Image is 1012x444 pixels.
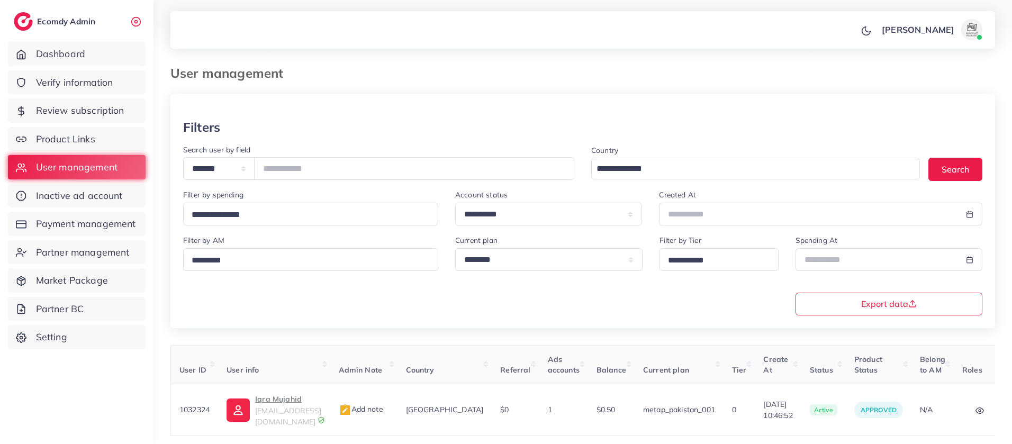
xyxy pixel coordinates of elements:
[643,365,689,375] span: Current plan
[548,405,552,414] span: 1
[36,217,136,231] span: Payment management
[854,355,882,375] span: Product Status
[8,127,146,151] a: Product Links
[732,365,747,375] span: Tier
[255,406,321,426] span: [EMAIL_ADDRESS][DOMAIN_NAME]
[36,330,67,344] span: Setting
[8,297,146,321] a: Partner BC
[183,248,438,271] div: Search for option
[962,365,982,375] span: Roles
[8,184,146,208] a: Inactive ad account
[188,252,424,269] input: Search for option
[170,66,292,81] h3: User management
[406,405,484,414] span: [GEOGRAPHIC_DATA]
[183,235,224,246] label: Filter by AM
[318,416,325,424] img: 9CAL8B2pu8EFxCJHYAAAAldEVYdGRhdGU6Y3JlYXRlADIwMjItMTItMDlUMDQ6NTg6MzkrMDA6MDBXSlgLAAAAJXRFWHRkYXR...
[188,207,424,223] input: Search for option
[183,120,220,135] h3: Filters
[227,393,321,427] a: Iqra Mujahid[EMAIL_ADDRESS][DOMAIN_NAME]
[593,161,906,177] input: Search for option
[36,274,108,287] span: Market Package
[659,248,779,271] div: Search for option
[36,76,113,89] span: Verify information
[920,355,945,375] span: Belong to AM
[796,235,838,246] label: Spending At
[659,235,701,246] label: Filter by Tier
[643,405,715,414] span: metap_pakistan_001
[14,12,98,31] a: logoEcomdy Admin
[732,405,736,414] span: 0
[339,404,383,414] span: Add note
[455,235,498,246] label: Current plan
[597,405,616,414] span: $0.50
[8,70,146,95] a: Verify information
[179,365,206,375] span: User ID
[227,365,259,375] span: User info
[36,189,123,203] span: Inactive ad account
[763,399,792,421] span: [DATE] 10:46:52
[796,293,983,315] button: Export data
[500,405,509,414] span: $0
[8,325,146,349] a: Setting
[876,19,987,40] a: [PERSON_NAME]avatar
[591,145,618,156] label: Country
[37,16,98,26] h2: Ecomdy Admin
[183,203,438,225] div: Search for option
[183,189,243,200] label: Filter by spending
[928,158,982,180] button: Search
[861,406,897,414] span: approved
[406,365,435,375] span: Country
[36,104,124,117] span: Review subscription
[36,47,85,61] span: Dashboard
[179,405,210,414] span: 1032324
[14,12,33,31] img: logo
[36,160,118,174] span: User management
[659,189,696,200] label: Created At
[810,365,833,375] span: Status
[500,365,530,375] span: Referral
[8,42,146,66] a: Dashboard
[255,393,321,405] p: Iqra Mujahid
[861,300,917,308] span: Export data
[8,240,146,265] a: Partner management
[183,144,250,155] label: Search user by field
[810,404,837,416] span: active
[591,158,920,179] div: Search for option
[227,398,250,422] img: ic-user-info.36bf1079.svg
[8,212,146,236] a: Payment management
[8,155,146,179] a: User management
[8,268,146,293] a: Market Package
[763,355,788,375] span: Create At
[455,189,508,200] label: Account status
[920,405,933,414] span: N/A
[664,252,765,269] input: Search for option
[339,365,383,375] span: Admin Note
[882,23,954,36] p: [PERSON_NAME]
[339,404,351,416] img: admin_note.cdd0b510.svg
[597,365,626,375] span: Balance
[961,19,982,40] img: avatar
[8,98,146,123] a: Review subscription
[36,302,84,316] span: Partner BC
[36,132,95,146] span: Product Links
[36,246,130,259] span: Partner management
[548,355,580,375] span: Ads accounts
